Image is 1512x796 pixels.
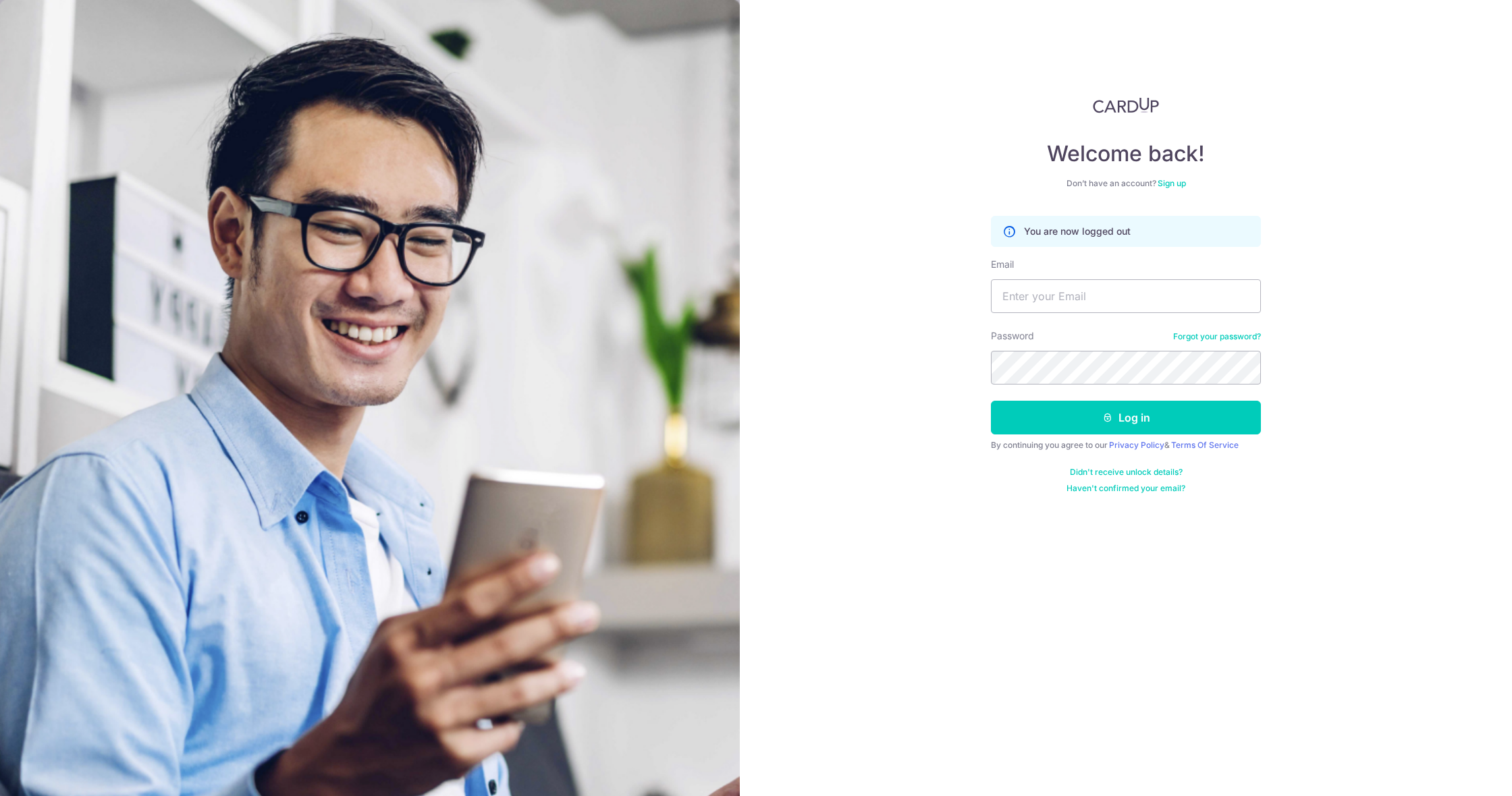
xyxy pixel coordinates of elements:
a: Haven't confirmed your email? [1066,483,1185,494]
h4: Welcome back! [991,140,1261,167]
a: Terms Of Service [1171,440,1239,450]
div: By continuing you agree to our & [991,440,1261,451]
div: Don’t have an account? [991,178,1261,189]
a: Sign up [1158,178,1186,188]
img: CardUp Logo [1093,97,1159,113]
button: Log in [991,401,1261,434]
a: Forgot your password? [1173,331,1261,342]
label: Password [991,329,1034,343]
label: Email [991,258,1014,271]
p: You are now logged out [1024,225,1131,238]
a: Didn't receive unlock details? [1070,467,1183,478]
a: Privacy Policy [1109,440,1164,450]
input: Enter your Email [991,279,1261,313]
